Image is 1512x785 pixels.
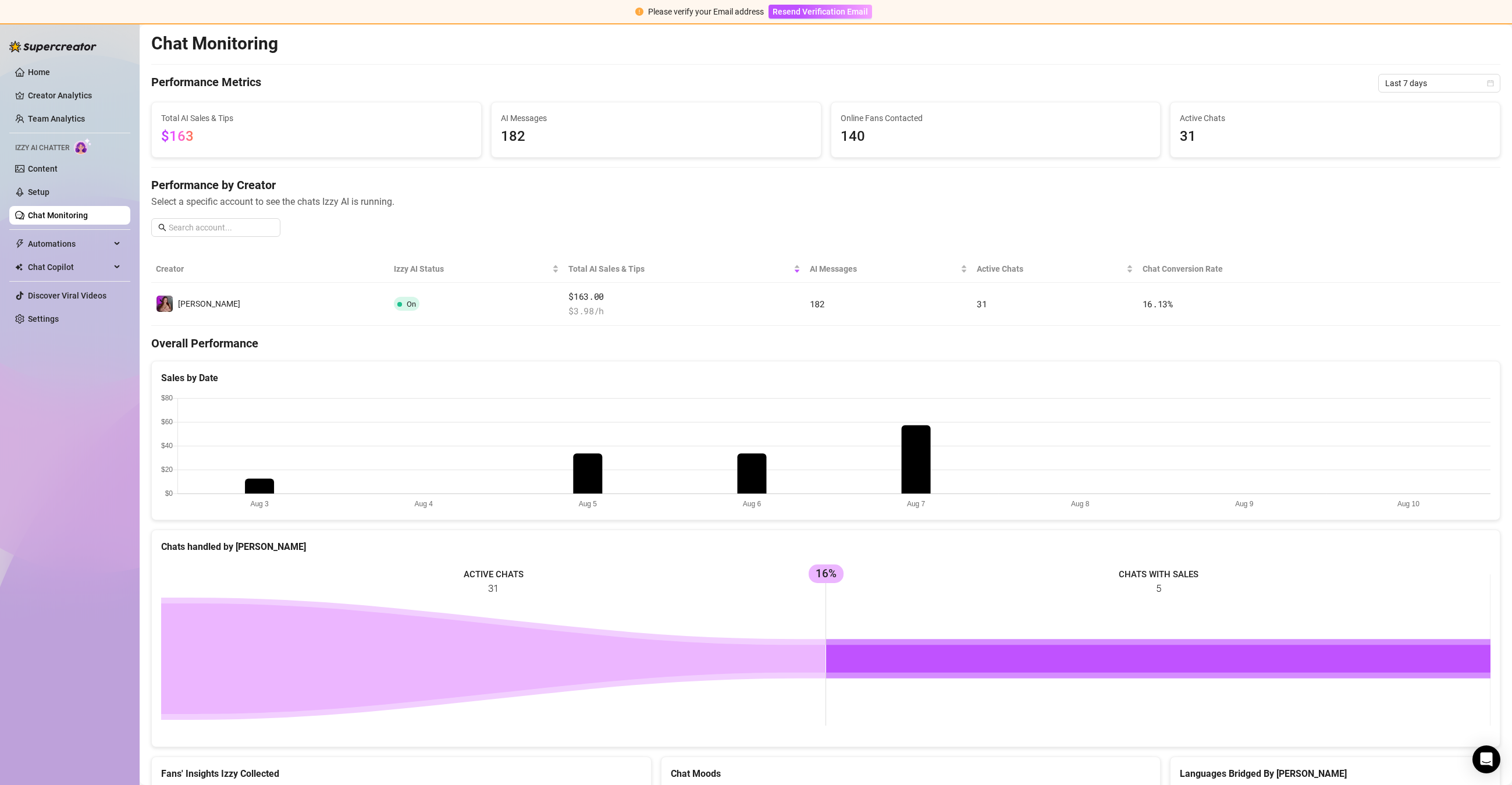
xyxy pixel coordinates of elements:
[568,262,791,275] span: Total AI Sales & Tips
[1180,126,1490,148] span: 31
[1370,294,1389,313] button: right
[810,262,958,275] span: AI Messages
[28,86,121,105] a: Creator Analytics
[178,299,240,308] span: [PERSON_NAME]
[151,74,261,93] h4: Performance Metrics
[161,539,1490,554] div: Chats handled by [PERSON_NAME]
[407,300,416,308] span: On
[671,766,1151,781] div: Chat Moods
[151,33,278,55] h2: Chat Monitoring
[15,239,24,248] span: thunderbolt
[28,114,85,123] a: Team Analytics
[151,194,1500,209] span: Select a specific account to see the chats Izzy AI is running.
[769,5,872,19] button: Resend Verification Email
[977,298,987,310] span: 31
[158,223,166,232] span: search
[28,68,50,77] a: Home
[1180,112,1490,125] span: Active Chats
[28,164,58,173] a: Content
[1143,298,1173,310] span: 16.13 %
[501,126,812,148] span: 182
[1487,80,1494,87] span: calendar
[28,291,106,300] a: Discover Viral Videos
[28,258,111,276] span: Chat Copilot
[151,255,389,283] th: Creator
[151,335,1500,351] h4: Overall Performance
[156,296,173,312] img: allison
[1472,745,1500,773] div: Open Intercom Messenger
[15,263,23,271] img: Chat Copilot
[169,221,273,234] input: Search account...
[1138,255,1366,283] th: Chat Conversion Rate
[810,298,825,310] span: 182
[568,304,800,318] span: $ 3.98 /h
[1180,766,1490,781] div: Languages Bridged By [PERSON_NAME]
[977,262,1124,275] span: Active Chats
[15,143,69,154] span: Izzy AI Chatter
[161,766,642,781] div: Fans' Insights Izzy Collected
[28,235,111,253] span: Automations
[9,41,97,52] img: logo-BBDzfeDw.svg
[28,314,59,324] a: Settings
[161,112,472,125] span: Total AI Sales & Tips
[972,255,1138,283] th: Active Chats
[389,255,564,283] th: Izzy AI Status
[28,187,49,197] a: Setup
[394,262,550,275] span: Izzy AI Status
[568,290,800,304] span: $163.00
[805,255,972,283] th: AI Messages
[773,7,868,16] span: Resend Verification Email
[648,5,764,18] div: Please verify your Email address
[151,177,1500,193] h4: Performance by Creator
[161,128,194,144] span: $163
[841,126,1151,148] span: 140
[841,112,1151,125] span: Online Fans Contacted
[564,255,805,283] th: Total AI Sales & Tips
[161,371,1490,385] div: Sales by Date
[1385,74,1493,92] span: Last 7 days
[501,112,812,125] span: AI Messages
[1375,300,1383,308] span: right
[74,138,92,155] img: AI Chatter
[635,8,643,16] span: exclamation-circle
[28,211,88,220] a: Chat Monitoring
